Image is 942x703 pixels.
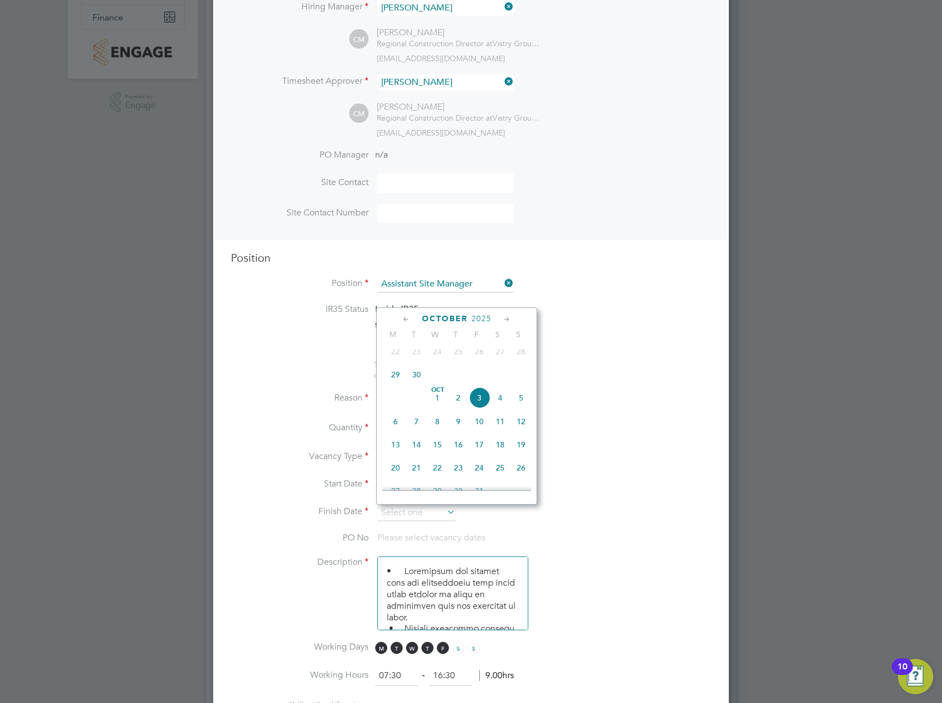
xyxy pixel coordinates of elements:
[375,304,419,314] span: Inside IR35
[231,177,369,188] label: Site Contact
[469,341,490,362] span: 26
[403,329,424,339] span: T
[490,387,511,408] span: 4
[448,434,469,455] span: 16
[469,387,490,408] span: 3
[231,422,369,434] label: Quantity
[231,532,369,544] label: PO No
[349,104,369,123] span: CM
[420,670,427,681] span: ‐
[468,642,480,654] span: S
[898,659,933,694] button: Open Resource Center, 10 new notifications
[421,642,434,654] span: T
[511,411,532,432] span: 12
[511,434,532,455] span: 19
[427,387,448,393] span: Oct
[406,434,427,455] span: 14
[511,387,532,408] span: 5
[490,434,511,455] span: 18
[231,641,369,653] label: Working Days
[448,341,469,362] span: 25
[231,1,369,13] label: Hiring Manager
[445,329,466,339] span: T
[231,506,369,517] label: Finish Date
[511,457,532,478] span: 26
[377,113,492,123] span: Regional Construction Director at
[377,27,542,39] div: [PERSON_NAME]
[377,39,542,48] div: Vistry Group Plc
[427,480,448,501] span: 29
[427,457,448,478] span: 22
[427,434,448,455] span: 15
[448,411,469,432] span: 9
[479,670,514,681] span: 9.00hrs
[382,329,403,339] span: M
[490,457,511,478] span: 25
[377,276,513,293] input: Search for...
[231,392,369,404] label: Reason
[427,387,448,408] span: 1
[374,360,523,380] span: The status determination for this position can be updated after creating the vacancy
[448,480,469,501] span: 30
[429,666,472,686] input: 17:00
[231,278,369,289] label: Position
[377,505,456,521] input: Select one
[375,642,387,654] span: M
[406,341,427,362] span: 23
[897,667,907,681] div: 10
[385,411,406,432] span: 6
[490,411,511,432] span: 11
[375,666,418,686] input: 08:00
[231,304,369,315] label: IR35 Status
[406,480,427,501] span: 28
[487,329,508,339] span: S
[469,434,490,455] span: 17
[375,321,476,329] strong: Status Determination Statement
[437,642,449,654] span: F
[231,478,369,490] label: Start Date
[231,149,369,161] label: PO Manager
[375,149,388,160] span: n/a
[466,329,487,339] span: F
[406,364,427,385] span: 30
[377,532,485,543] span: Please select vacancy dates
[422,314,468,323] span: October
[406,457,427,478] span: 21
[385,364,406,385] span: 29
[508,329,529,339] span: S
[385,480,406,501] span: 27
[427,411,448,432] span: 8
[427,341,448,362] span: 24
[469,457,490,478] span: 24
[469,480,490,501] span: 31
[448,457,469,478] span: 23
[231,556,369,568] label: Description
[385,341,406,362] span: 22
[424,329,445,339] span: W
[469,411,490,432] span: 10
[385,457,406,478] span: 20
[231,207,369,219] label: Site Contact Number
[377,128,505,138] span: [EMAIL_ADDRESS][DOMAIN_NAME]
[377,74,513,90] input: Search for...
[406,411,427,432] span: 7
[231,75,369,87] label: Timesheet Approver
[377,39,492,48] span: Regional Construction Director at
[490,341,511,362] span: 27
[377,53,505,63] span: [EMAIL_ADDRESS][DOMAIN_NAME]
[385,434,406,455] span: 13
[511,341,532,362] span: 28
[349,30,369,49] span: CM
[231,451,369,462] label: Vacancy Type
[452,642,464,654] span: S
[231,669,369,681] label: Working Hours
[377,101,542,113] div: [PERSON_NAME]
[231,251,711,265] h3: Position
[448,387,469,408] span: 2
[391,642,403,654] span: T
[472,314,491,323] span: 2025
[377,113,542,123] div: Vistry Group Plc
[406,642,418,654] span: W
